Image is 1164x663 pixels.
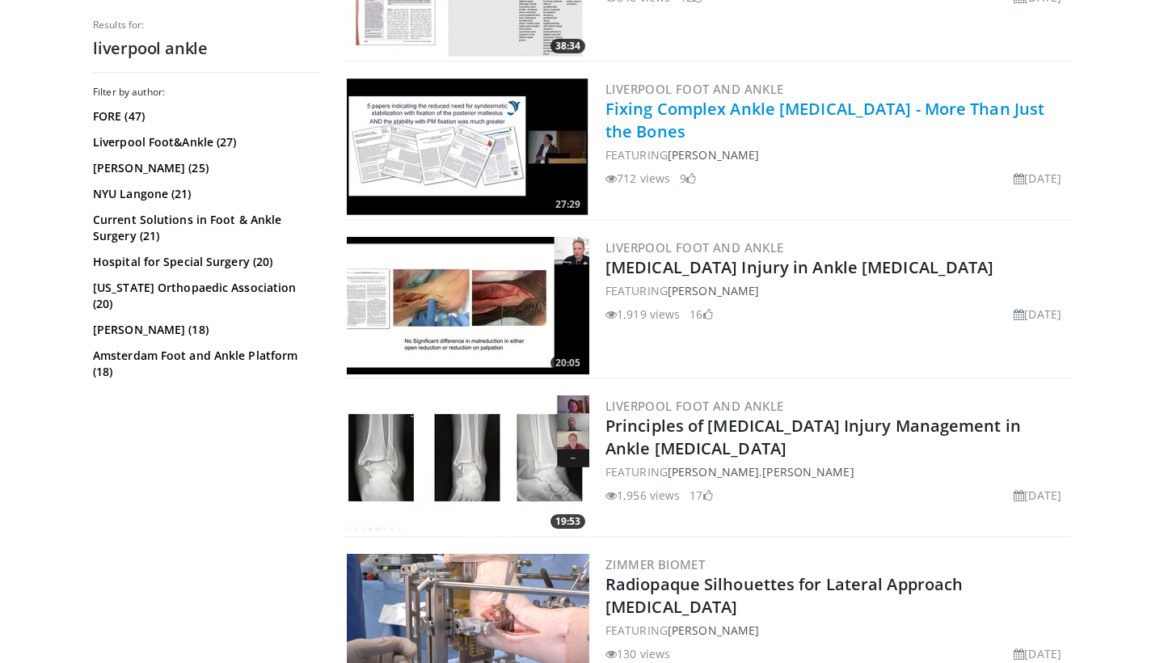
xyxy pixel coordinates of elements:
li: 17 [690,487,712,504]
span: 20:05 [550,356,585,370]
a: Liverpool Foot&Ankle (27) [93,134,315,150]
a: Principles of [MEDICAL_DATA] Injury Management in Ankle [MEDICAL_DATA] [605,415,1021,459]
span: 19:53 [550,514,585,529]
span: 27:29 [550,197,585,212]
h2: liverpool ankle [93,38,319,59]
li: 1,919 views [605,306,680,323]
a: Current Solutions in Foot & Ankle Surgery (21) [93,212,315,244]
a: Fixing Complex Ankle [MEDICAL_DATA] - More Than Just the Bones [605,98,1044,142]
li: [DATE] [1014,487,1061,504]
a: Liverpool Foot and Ankle [605,239,784,255]
li: 712 views [605,170,670,187]
a: [PERSON_NAME] [668,623,759,638]
a: 19:53 [347,395,589,533]
div: FEATURING , [605,463,1068,480]
a: [PERSON_NAME] [668,147,759,163]
li: [DATE] [1014,306,1061,323]
img: 3d6be262-49c7-4b11-83ab-038f7f7b3dd5.300x170_q85_crop-smart_upscale.jpg [347,78,589,216]
a: [PERSON_NAME] (18) [93,322,315,338]
a: Liverpool Foot and Ankle [605,398,784,414]
a: Liverpool Foot and Ankle [605,81,784,97]
h3: Filter by author: [93,86,319,99]
a: [US_STATE] Orthopaedic Association (20) [93,280,315,312]
a: [PERSON_NAME] (25) [93,160,315,176]
a: [PERSON_NAME] [762,464,854,479]
a: [PERSON_NAME] [668,283,759,298]
a: Zimmer Biomet [605,556,705,572]
a: Radiopaque Silhouettes for Lateral Approach [MEDICAL_DATA] [605,573,963,618]
li: 9 [680,170,696,187]
li: 130 views [605,645,670,662]
span: 38:34 [550,39,585,53]
a: NYU Langone (21) [93,186,315,202]
img: 688a30fd-81a5-4f4e-b9c4-a6739ea032bf.300x170_q85_crop-smart_upscale.jpg [347,395,589,533]
li: [DATE] [1014,170,1061,187]
a: Hospital for Special Surgery (20) [93,254,315,270]
div: FEATURING [605,282,1068,299]
a: FORE (47) [93,108,315,125]
li: 1,956 views [605,487,680,504]
a: Amsterdam Foot and Ankle Platform (18) [93,348,315,380]
div: FEATURING [605,146,1068,163]
li: [DATE] [1014,645,1061,662]
li: 16 [690,306,712,323]
a: 20:05 [347,237,589,374]
div: FEATURING [605,622,1068,639]
img: 069fcacb-3a22-43cc-aebf-88ba24104882.300x170_q85_crop-smart_upscale.jpg [347,237,589,374]
p: Results for: [93,19,319,32]
a: [PERSON_NAME] [668,464,759,479]
a: [MEDICAL_DATA] Injury in Ankle [MEDICAL_DATA] [605,256,994,278]
a: 27:29 [347,78,589,216]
